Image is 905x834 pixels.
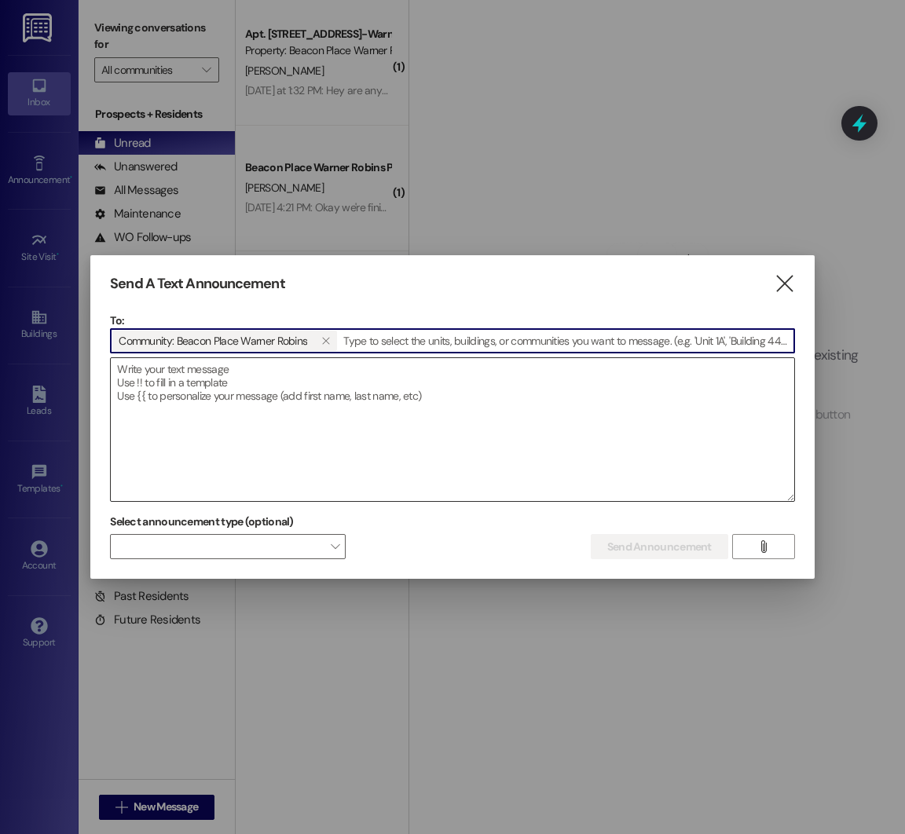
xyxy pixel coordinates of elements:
[119,331,307,351] span: Community: Beacon Place Warner Robins
[321,335,330,347] i: 
[774,276,795,292] i: 
[110,313,795,328] p: To:
[591,534,728,559] button: Send Announcement
[757,540,769,553] i: 
[339,329,793,353] input: Type to select the units, buildings, or communities you want to message. (e.g. 'Unit 1A', 'Buildi...
[110,510,294,534] label: Select announcement type (optional)
[313,331,337,351] button: Community: Beacon Place Warner Robins
[607,539,712,555] span: Send Announcement
[110,275,284,293] h3: Send A Text Announcement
